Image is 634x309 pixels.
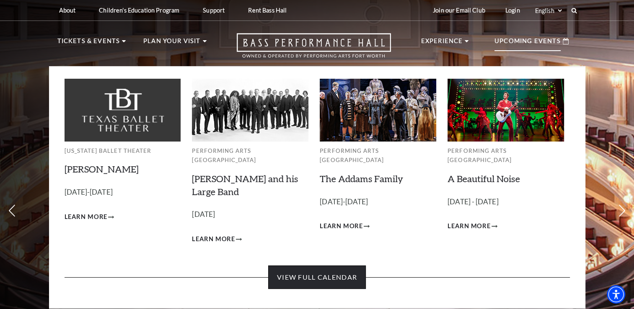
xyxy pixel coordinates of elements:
[192,234,242,245] a: Learn More Lyle Lovett and his Large Band
[320,196,436,208] p: [DATE]-[DATE]
[99,7,179,14] p: Children's Education Program
[448,196,564,208] p: [DATE] - [DATE]
[533,7,563,15] select: Select:
[448,79,564,141] img: Performing Arts Fort Worth
[494,36,561,51] p: Upcoming Events
[207,33,421,66] a: Open this option
[448,173,520,184] a: A Beautiful Noise
[320,79,436,141] img: Performing Arts Fort Worth
[65,79,181,141] img: Texas Ballet Theater
[448,146,564,165] p: Performing Arts [GEOGRAPHIC_DATA]
[448,221,497,232] a: Learn More A Beautiful Noise
[59,7,76,14] p: About
[320,221,370,232] a: Learn More The Addams Family
[192,209,308,221] p: [DATE]
[248,7,287,14] p: Rent Bass Hall
[65,163,139,175] a: [PERSON_NAME]
[192,173,298,197] a: [PERSON_NAME] and his Large Band
[57,36,120,51] p: Tickets & Events
[65,146,181,156] p: [US_STATE] Ballet Theater
[421,36,463,51] p: Experience
[320,146,436,165] p: Performing Arts [GEOGRAPHIC_DATA]
[65,212,108,222] span: Learn More
[320,173,403,184] a: The Addams Family
[268,265,366,289] a: View Full Calendar
[607,285,625,304] div: Accessibility Menu
[192,146,308,165] p: Performing Arts [GEOGRAPHIC_DATA]
[192,234,235,245] span: Learn More
[65,212,114,222] a: Learn More Peter Pan
[203,7,225,14] p: Support
[143,36,201,51] p: Plan Your Visit
[448,221,491,232] span: Learn More
[65,186,181,198] p: [DATE]-[DATE]
[320,221,363,232] span: Learn More
[192,79,308,141] img: Performing Arts Fort Worth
